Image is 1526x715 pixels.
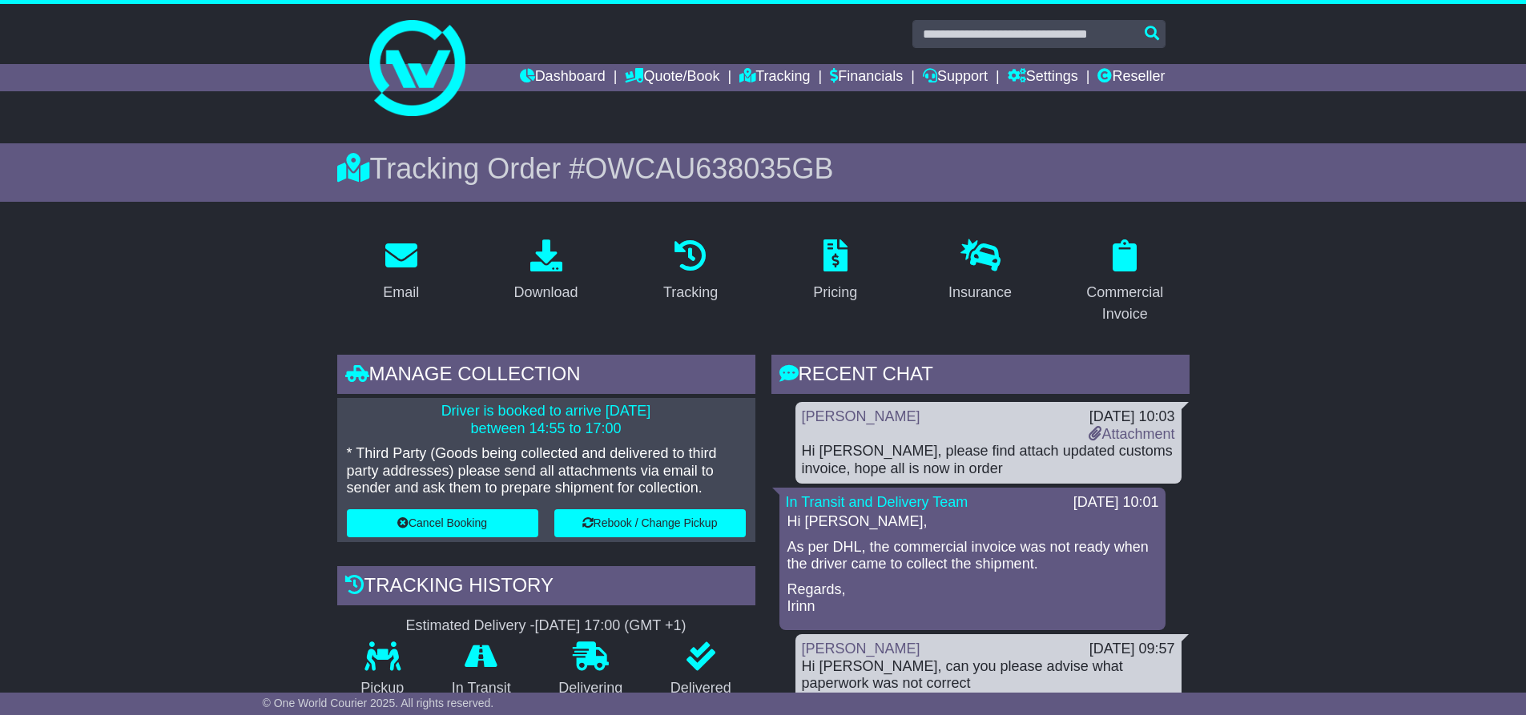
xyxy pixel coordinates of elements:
[802,408,920,424] a: [PERSON_NAME]
[787,539,1158,573] p: As per DHL, the commercial invoice was not ready when the driver came to collect the shipment.
[739,64,810,91] a: Tracking
[653,234,728,309] a: Tracking
[948,282,1012,303] div: Insurance
[337,355,755,398] div: Manage collection
[337,617,755,635] div: Estimated Delivery -
[802,443,1175,477] div: Hi [PERSON_NAME], please find attach updated customs invoice, hope all is now in order
[802,641,920,657] a: [PERSON_NAME]
[513,282,578,303] div: Download
[585,152,833,185] span: OWCAU638035GB
[663,282,718,303] div: Tracking
[1089,426,1174,442] a: Attachment
[347,509,538,537] button: Cancel Booking
[786,494,968,510] a: In Transit and Delivery Team
[625,64,719,91] a: Quote/Book
[830,64,903,91] a: Financials
[535,617,686,635] div: [DATE] 17:00 (GMT +1)
[347,445,746,497] p: * Third Party (Goods being collected and delivered to third party addresses) please send all atta...
[347,403,746,437] p: Driver is booked to arrive [DATE] between 14:55 to 17:00
[337,680,429,697] p: Pickup
[803,234,868,309] a: Pricing
[1073,494,1159,512] div: [DATE] 10:01
[428,680,535,697] p: In Transit
[646,680,755,697] p: Delivered
[1008,64,1078,91] a: Settings
[787,513,1158,531] p: Hi [PERSON_NAME],
[372,234,429,309] a: Email
[503,234,588,309] a: Download
[938,234,1022,309] a: Insurance
[1089,641,1175,658] div: [DATE] 09:57
[1061,234,1190,331] a: Commercial Invoice
[554,509,746,537] button: Rebook / Change Pickup
[337,566,755,609] div: Tracking history
[1089,408,1174,426] div: [DATE] 10:03
[787,581,1158,616] p: Regards, Irinn
[1097,64,1165,91] a: Reseller
[923,64,988,91] a: Support
[337,151,1190,186] div: Tracking Order #
[263,697,494,709] span: © One World Courier 2025. All rights reserved.
[1071,282,1179,325] div: Commercial Invoice
[520,64,606,91] a: Dashboard
[535,680,647,697] p: Delivering
[771,355,1190,398] div: RECENT CHAT
[813,282,857,303] div: Pricing
[802,658,1175,693] div: Hi [PERSON_NAME], can you please advise what paperwork was not correct
[383,282,419,303] div: Email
